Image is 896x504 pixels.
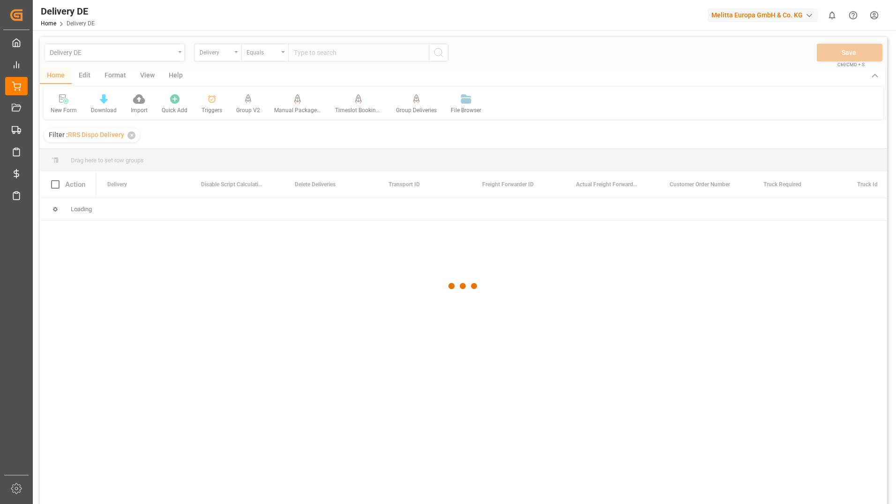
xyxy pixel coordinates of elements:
button: Help Center [843,5,864,26]
a: Home [41,20,56,27]
div: Delivery DE [41,4,95,18]
button: show 0 new notifications [821,5,843,26]
button: Melitta Europa GmbH & Co. KG [708,6,821,24]
div: Melitta Europa GmbH & Co. KG [708,8,818,22]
